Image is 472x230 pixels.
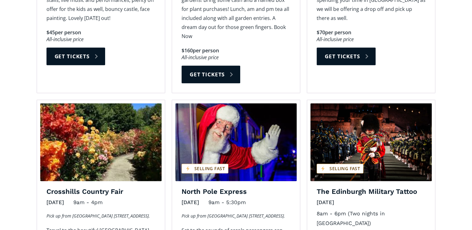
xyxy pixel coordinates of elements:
h4: The Edinburgh Military Tattoo [317,187,426,196]
h4: Crosshills Country Fair [46,187,155,196]
div: 9am - 4pm [73,198,103,207]
div: All-inclusive price [46,36,155,43]
div: All-inclusive price [182,54,290,61]
h4: North Pole Express [182,187,290,196]
div: per person [55,29,81,36]
div: 8am - 6pm (Two nights in [GEOGRAPHIC_DATA]) [317,209,426,228]
div: $45 [46,29,55,36]
p: Pick up from [GEOGRAPHIC_DATA] [STREET_ADDRESS]. [182,212,290,220]
div: Selling fast [182,164,228,173]
div: 9am - 5:30pm [208,198,246,207]
div: [DATE] [46,198,64,207]
div: [DATE] [182,198,199,207]
a: Get tickets [46,47,105,65]
div: $70 [317,29,325,36]
div: $160 [182,47,193,54]
div: per person [193,47,219,54]
a: Get tickets [317,47,375,65]
p: Pick up from [GEOGRAPHIC_DATA] [STREET_ADDRESS]. [46,212,155,220]
div: Selling fast [317,164,363,173]
a: Get tickets [182,65,240,83]
div: [DATE] [317,198,334,207]
div: per person [325,29,351,36]
div: All-inclusive price [317,36,426,43]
